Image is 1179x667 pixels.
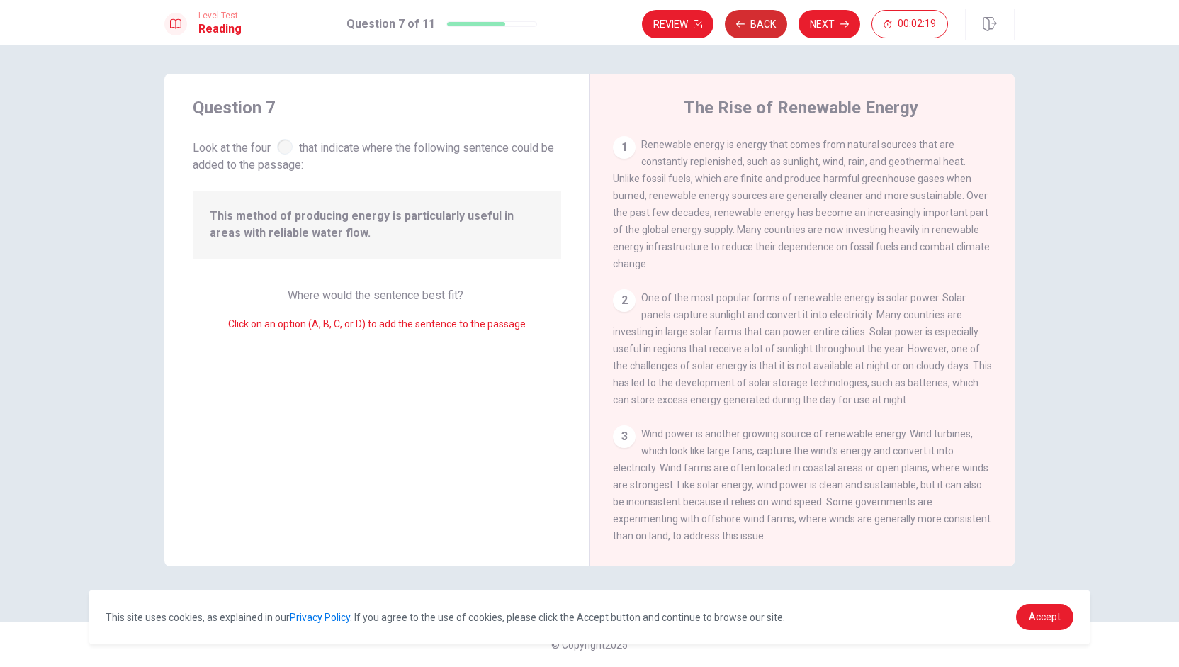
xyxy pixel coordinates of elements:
[193,96,561,119] h4: Question 7
[89,590,1090,644] div: cookieconsent
[613,425,636,448] div: 3
[198,21,242,38] h1: Reading
[210,208,544,242] span: This method of producing energy is particularly useful in areas with reliable water flow.
[193,136,561,174] span: Look at the four that indicate where the following sentence could be added to the passage:
[288,288,466,302] span: Where would the sentence best fit?
[725,10,787,38] button: Back
[228,318,526,330] span: Click on an option (A, B, C, or D) to add the sentence to the passage
[613,292,992,405] span: One of the most popular forms of renewable energy is solar power. Solar panels capture sunlight a...
[613,139,990,269] span: Renewable energy is energy that comes from natural sources that are constantly replenished, such ...
[871,10,948,38] button: 00:02:19
[613,289,636,312] div: 2
[799,10,860,38] button: Next
[684,96,918,119] h4: The Rise of Renewable Energy
[290,612,350,623] a: Privacy Policy
[198,11,242,21] span: Level Test
[898,18,936,30] span: 00:02:19
[551,639,628,651] span: © Copyright 2025
[346,16,435,33] h1: Question 7 of 11
[1016,604,1073,630] a: dismiss cookie message
[613,136,636,159] div: 1
[1029,611,1061,622] span: Accept
[106,612,785,623] span: This site uses cookies, as explained in our . If you agree to the use of cookies, please click th...
[613,428,991,542] span: Wind power is another growing source of renewable energy. Wind turbines, which look like large fa...
[642,10,713,38] button: Review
